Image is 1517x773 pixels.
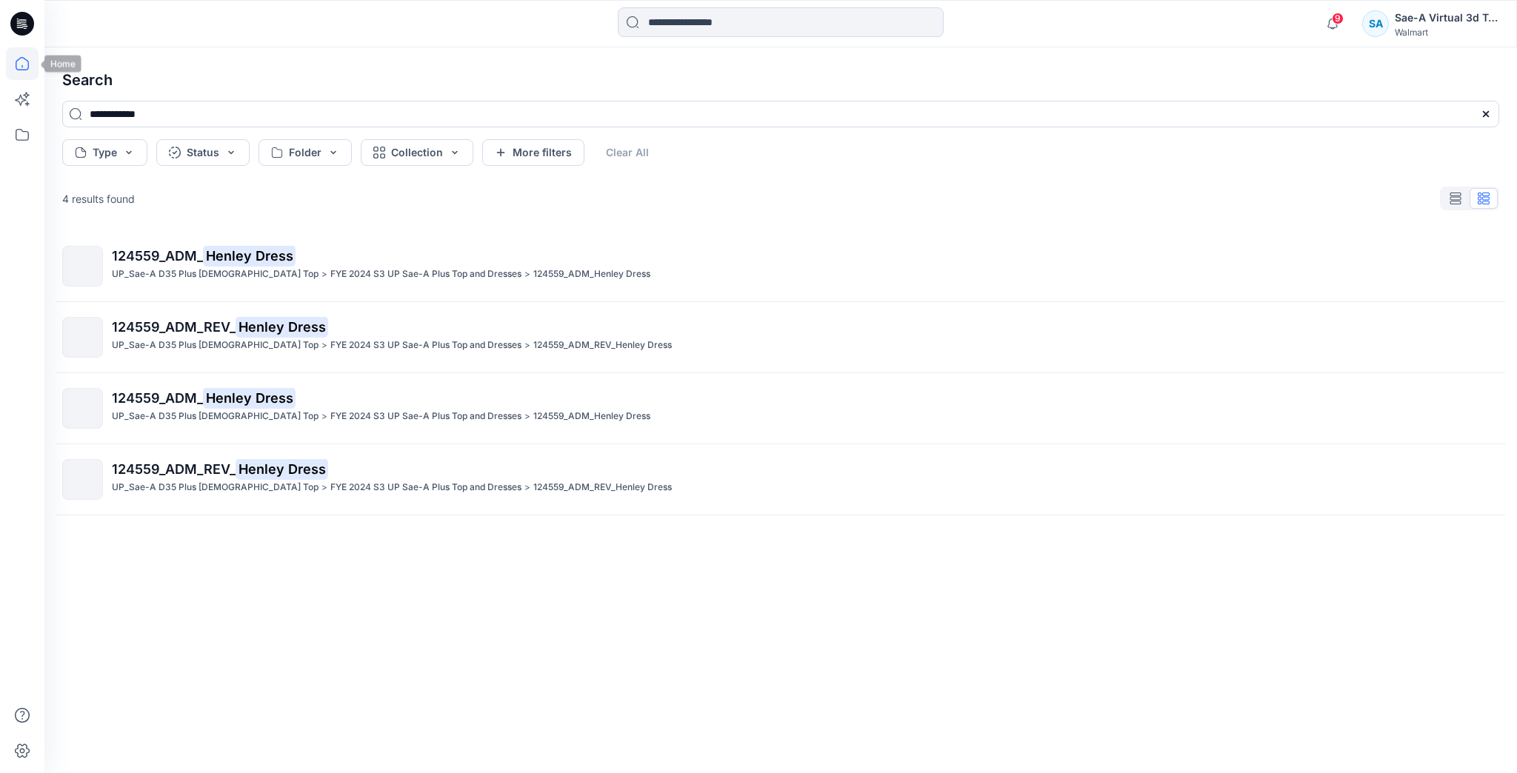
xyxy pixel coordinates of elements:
[533,338,672,353] p: 124559_ADM_REV_Henley Dress
[321,267,327,282] p: >
[112,319,236,335] span: 124559_ADM_REV_
[236,316,328,337] mark: Henley Dress
[533,267,650,282] p: 124559_ADM_Henley Dress
[112,248,203,264] span: 124559_ADM_
[533,409,650,424] p: 124559_ADM_Henley Dress
[259,139,352,166] button: Folder
[330,409,521,424] p: FYE 2024 S3 UP Sae-A Plus Top and Dresses
[524,267,530,282] p: >
[112,267,319,282] p: UP_Sae-A D35 Plus Ladies Top
[53,450,1508,509] a: 124559_ADM_REV_Henley DressUP_Sae-A D35 Plus [DEMOGRAPHIC_DATA] Top>FYE 2024 S3 UP Sae-A Plus Top...
[1395,27,1498,38] div: Walmart
[321,338,327,353] p: >
[1332,13,1344,24] span: 9
[203,387,296,408] mark: Henley Dress
[203,245,296,266] mark: Henley Dress
[53,308,1508,367] a: 124559_ADM_REV_Henley DressUP_Sae-A D35 Plus [DEMOGRAPHIC_DATA] Top>FYE 2024 S3 UP Sae-A Plus Top...
[112,409,319,424] p: UP_Sae-A D35 Plus Ladies Top
[524,480,530,495] p: >
[50,59,1511,101] h4: Search
[482,139,584,166] button: More filters
[524,338,530,353] p: >
[112,461,236,477] span: 124559_ADM_REV_
[524,409,530,424] p: >
[533,480,672,495] p: 124559_ADM_REV_Henley Dress
[236,458,328,479] mark: Henley Dress
[112,390,203,406] span: 124559_ADM_
[112,338,319,353] p: UP_Sae-A D35 Plus Ladies Top
[62,191,135,207] p: 4 results found
[53,237,1508,295] a: 124559_ADM_Henley DressUP_Sae-A D35 Plus [DEMOGRAPHIC_DATA] Top>FYE 2024 S3 UP Sae-A Plus Top and...
[1395,9,1498,27] div: Sae-A Virtual 3d Team
[321,409,327,424] p: >
[321,480,327,495] p: >
[62,139,147,166] button: Type
[156,139,250,166] button: Status
[1362,10,1389,37] div: SA
[330,480,521,495] p: FYE 2024 S3 UP Sae-A Plus Top and Dresses
[112,480,319,495] p: UP_Sae-A D35 Plus Ladies Top
[330,338,521,353] p: FYE 2024 S3 UP Sae-A Plus Top and Dresses
[361,139,473,166] button: Collection
[53,379,1508,438] a: 124559_ADM_Henley DressUP_Sae-A D35 Plus [DEMOGRAPHIC_DATA] Top>FYE 2024 S3 UP Sae-A Plus Top and...
[330,267,521,282] p: FYE 2024 S3 UP Sae-A Plus Top and Dresses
